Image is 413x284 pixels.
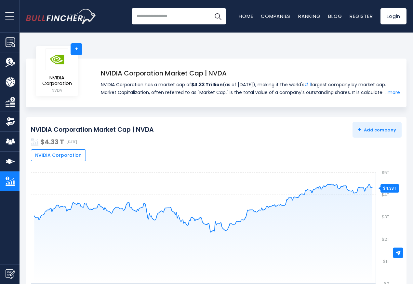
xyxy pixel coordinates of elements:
a: Home [239,13,253,20]
strong: $4.33 T [40,137,64,146]
button: +Add company [353,122,402,138]
h1: NVIDIA Corporation Market Cap | NVDA [101,68,400,78]
img: logo [46,48,68,70]
a: Companies [261,13,290,20]
img: addasd [31,138,39,146]
text: $2T [382,236,389,242]
h2: NVIDIA Corporation Market Cap | NVDA [31,126,154,134]
a: NVIDIA Corporation NVDA [41,48,73,94]
text: $1T [383,258,389,264]
span: NVIDIA Corporation [35,152,82,158]
img: Bullfincher logo [26,9,96,24]
a: ...more [383,88,400,96]
span: [DATE] [67,140,77,144]
a: Ranking [298,13,320,20]
strong: $4.33 Trillion [191,81,223,88]
button: Search [210,8,226,24]
a: Login [380,8,406,24]
a: Go to homepage [26,9,96,24]
img: Ownership [6,117,15,127]
div: $4.33T [380,184,399,193]
small: NVDA [41,88,73,93]
span: NVIDIA Corporation [41,75,73,86]
text: $3T [382,214,389,220]
a: Register [350,13,373,20]
text: $4T [381,192,389,198]
strong: + [358,126,361,133]
a: + [71,43,82,55]
text: $5T [382,169,389,176]
span: Add company [358,127,396,133]
span: NVIDIA Corporation has a market cap of (as of [DATE]), making it the world's largest company by m... [101,81,400,96]
a: Blog [328,13,342,20]
a: # 1 [304,81,311,88]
